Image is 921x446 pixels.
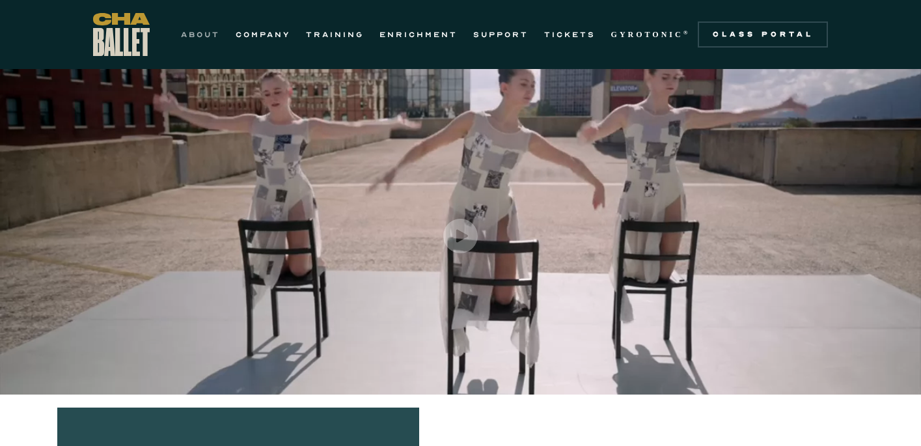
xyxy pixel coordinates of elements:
[306,27,364,42] a: TRAINING
[611,30,683,39] strong: GYROTONIC
[181,27,220,42] a: ABOUT
[698,21,828,48] a: Class Portal
[611,27,691,42] a: GYROTONIC®
[544,27,596,42] a: TICKETS
[93,13,150,56] a: home
[236,27,290,42] a: COMPANY
[683,29,691,36] sup: ®
[379,27,458,42] a: ENRICHMENT
[706,29,820,40] div: Class Portal
[473,27,529,42] a: SUPPORT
